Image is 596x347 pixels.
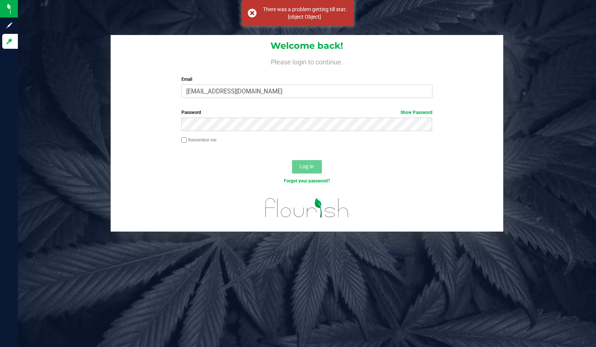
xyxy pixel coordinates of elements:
[111,57,504,66] h4: Please login to continue.
[299,163,314,169] span: Log In
[6,38,13,45] inline-svg: Log in
[258,192,356,224] img: flourish_logo.svg
[181,137,216,143] label: Remember me
[284,178,330,184] a: Forgot your password?
[400,110,432,115] a: Show Password
[181,76,432,83] label: Email
[292,160,322,173] button: Log In
[261,6,348,20] div: There was a problem getting till stat: [object Object]
[6,22,13,29] inline-svg: Sign up
[181,110,201,115] span: Password
[111,41,504,51] h1: Welcome back!
[181,137,187,143] input: Remember me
